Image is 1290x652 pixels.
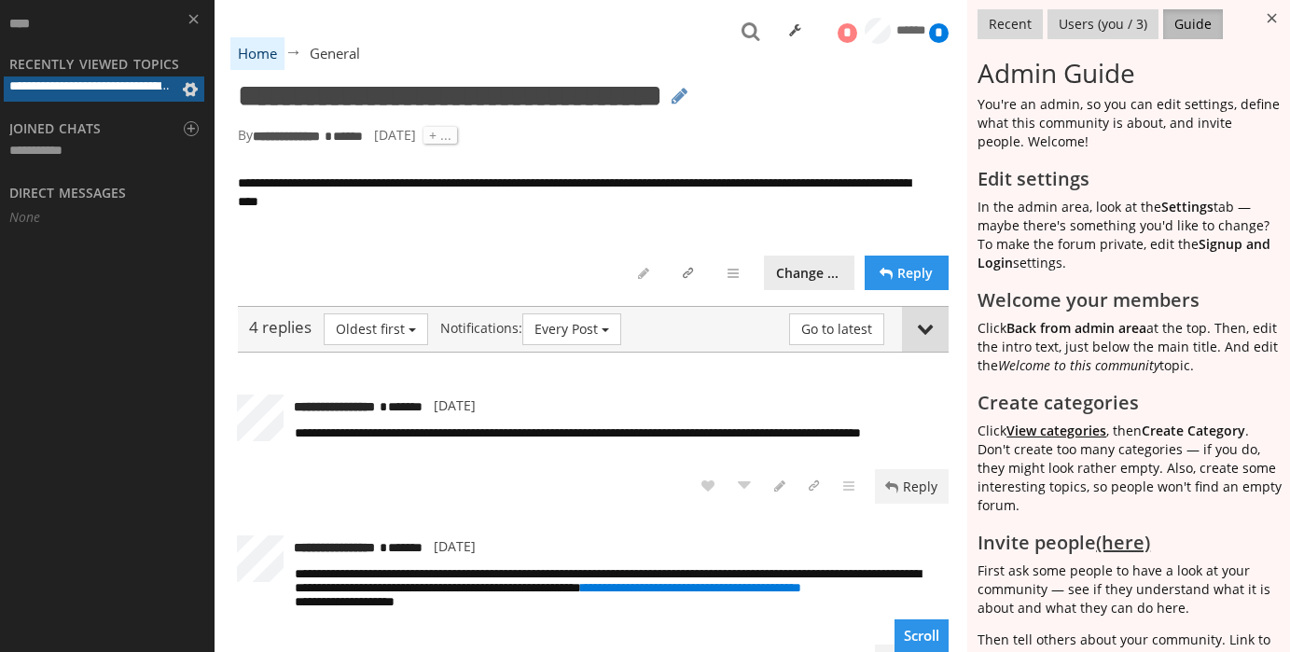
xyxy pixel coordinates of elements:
p: In the admin area, look at the tab — maybe there's something you'd like to change? To make the fo... [978,198,1283,272]
i: None [9,208,40,226]
h3: Direct Messages [9,187,126,200]
span: More votes... [728,469,763,505]
b: Back from admin area [1006,319,1146,337]
a: Signup and Login [978,235,1270,271]
a: More... [831,469,870,507]
p: You're an admin, so you can edit settings, define what this community is about, and invite people... [978,95,1283,151]
span: [DATE] [374,126,416,144]
span: [DATE] [434,396,476,414]
li: 4 replies [249,316,312,338]
h2: Invite people [978,534,1283,552]
button: Oldest first [324,313,428,345]
a: (here) [1096,530,1150,555]
em: Welcome to this community [998,356,1159,374]
a: View categories [1006,422,1106,439]
a: Link to this post [798,469,831,506]
h2: Welcome your members [978,291,1283,310]
span: By [238,126,253,144]
span: Notifications: [440,319,621,337]
a: Change ... [764,256,854,290]
button: Go to latest [789,313,884,345]
span: Topic actions [179,78,201,100]
a: Reply [875,469,949,504]
span: [DATE] [434,537,476,555]
button: Users (you / 3) [1047,9,1158,39]
a: General [302,37,368,70]
a: More... [715,255,755,297]
p: Click , then . Don't create too many categories — if you do, they might look rather empty. Also, ... [978,422,1283,515]
button: Guide [1163,9,1223,39]
h3: Joined Chats [9,122,101,135]
b: Settings [1161,198,1214,215]
a: Edit [627,255,662,297]
b: Reply [897,264,933,282]
button: Scroll [895,619,949,652]
h3: Recently viewed topics [9,58,179,71]
a: Link to this post [672,255,705,296]
strong: Create Category [1142,422,1245,439]
a: Edit [763,469,798,507]
a: Home [230,37,284,70]
button: + ... [423,127,457,144]
a: Euro 2025 Elemeleri Gecemi Uzatıyor [4,76,170,102]
h2: Create categories [978,394,1283,412]
a: Like this [687,469,728,507]
h3: Admin Guide [978,60,1283,86]
p: Click at the top. Then, edit the intro text, just below the main title. And edit the topic. [978,319,1283,375]
button: Every Post [522,313,621,345]
h2: Edit settings [978,170,1283,188]
p: First ask some people to have a look at your community — see if they understand what it is about ... [978,562,1283,617]
button: + [184,121,199,136]
button: Recent [978,9,1043,39]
